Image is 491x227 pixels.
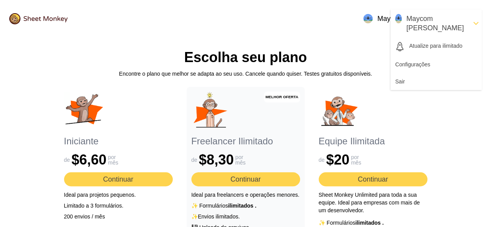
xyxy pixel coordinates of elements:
font: 6,60 [79,152,106,168]
font: ✨ [191,213,198,220]
button: Fechar Menu [390,9,482,37]
font: Maycom [PERSON_NAME] [406,15,463,32]
img: logo@2x.png [9,13,68,24]
font: Ideal para freelancers e operações menores. [191,192,300,198]
font: Freelancer Ilimitado [191,136,273,146]
font: Ideal para projetos pequenos. [64,192,136,198]
img: equipes [191,92,230,130]
font: Sheet Monkey Unlimited para toda a sua equipe [319,192,417,206]
font: mês [235,159,245,166]
img: equipes [64,92,103,130]
font: por [108,154,116,160]
img: equipes [319,92,357,130]
font: Maycom [PERSON_NAME] [377,15,463,23]
font: Envios ilimitados. [198,213,240,220]
font: $ [71,152,79,168]
svg: Formulário para baixo [471,19,481,28]
font: de [191,157,198,163]
font: Sair [395,78,405,85]
font: Melhor oferta [265,95,298,99]
font: Continuar [230,175,260,183]
font: $ [326,152,334,168]
font: . Ideal para empresas com mais de um desenvolvedor. [319,199,420,213]
font: 8,30 [206,152,234,168]
font: por [351,154,359,160]
font: ✨ Formulários [191,203,228,209]
font: Limitado a 3 formulários. [64,203,123,209]
font: 20 [334,152,349,168]
font: mês [351,159,361,166]
font: 200 envios / mês [64,213,105,220]
font: ilimitados . [228,203,256,209]
font: de [64,157,70,163]
font: ✨ Formulários [319,220,356,226]
font: Iniciante [64,136,99,146]
font: Continuar [103,175,133,183]
font: Continuar [357,175,388,183]
font: Encontre o plano que melhor se adapta ao seu uso. Cancele quando quiser. Testes gratuitos disponí... [119,71,372,77]
font: mês [108,159,118,166]
font: Configurações [395,61,430,68]
font: ilimitados . [355,220,383,226]
font: Escolha seu plano [184,49,307,65]
font: por [235,154,243,160]
font: $ [199,152,206,168]
button: Abrir Menu [359,9,482,28]
svg: Lançar [395,42,404,51]
font: de [319,157,325,163]
font: Equipe Ilimitada [319,136,385,146]
font: Atualize para ilimitado [409,43,462,49]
